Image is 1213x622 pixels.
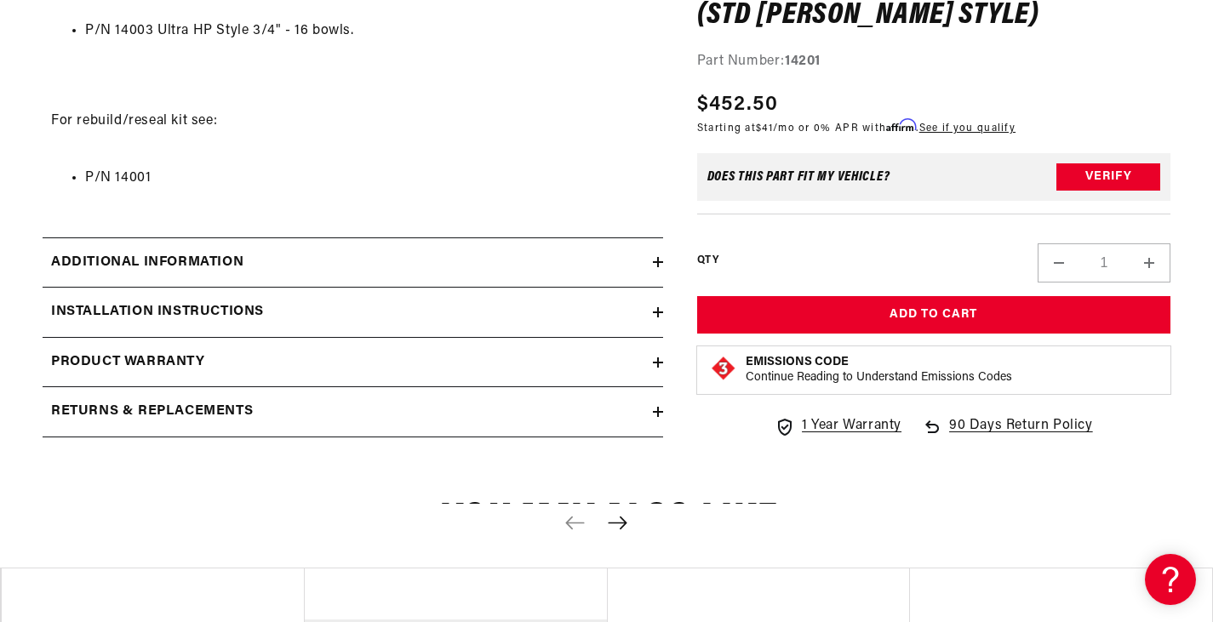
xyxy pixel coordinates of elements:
[949,415,1093,454] span: 90 Days Return Policy
[697,120,1016,136] p: Starting at /mo or 0% APR with .
[746,355,1012,385] button: Emissions CodeContinue Reading to Understand Emissions Codes
[756,123,773,134] span: $41
[697,254,718,268] label: QTY
[707,170,890,184] div: Does This part fit My vehicle?
[51,301,264,323] h2: Installation Instructions
[85,20,655,43] li: P/N 14003 Ultra HP Style 3/4" - 16 bowls.
[785,54,821,68] strong: 14201
[51,351,205,374] h2: Product warranty
[557,504,594,541] button: Previous slide
[43,338,663,387] summary: Product warranty
[43,238,663,288] summary: Additional information
[919,123,1016,134] a: See if you qualify - Learn more about Affirm Financing (opens in modal)
[746,370,1012,385] p: Continue Reading to Understand Emissions Codes
[51,401,253,423] h2: Returns & replacements
[85,168,655,190] li: P/N 14001
[43,502,1170,542] h2: You may also like
[697,89,778,120] span: $452.50
[886,119,916,132] span: Affirm
[802,415,901,437] span: 1 Year Warranty
[697,296,1170,334] button: Add to Cart
[746,356,849,368] strong: Emissions Code
[51,252,243,274] h2: Additional information
[43,387,663,437] summary: Returns & replacements
[43,288,663,337] summary: Installation Instructions
[710,355,737,382] img: Emissions code
[922,415,1093,454] a: 90 Days Return Policy
[1056,163,1160,191] button: Verify
[775,415,901,437] a: 1 Year Warranty
[697,51,1170,73] div: Part Number:
[599,504,637,541] button: Next slide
